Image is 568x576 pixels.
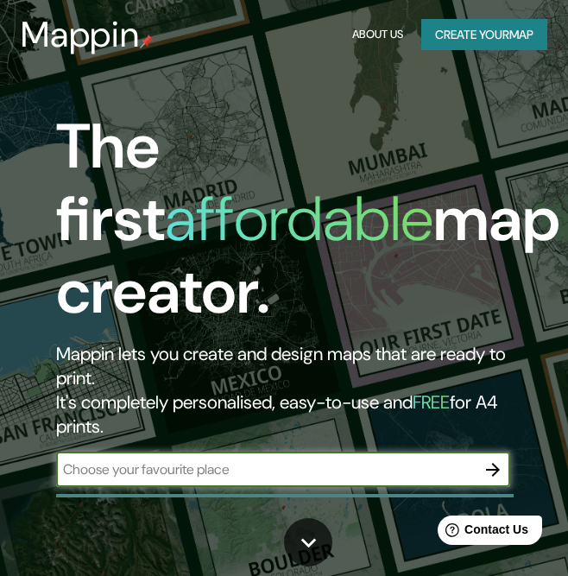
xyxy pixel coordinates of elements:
[414,509,549,557] iframe: Help widget launcher
[413,390,450,415] h5: FREE
[21,14,140,55] h3: Mappin
[348,19,407,51] button: About Us
[421,19,547,51] button: Create yourmap
[140,35,154,48] img: mappin-pin
[56,459,476,479] input: Choose your favourite place
[56,342,510,439] h2: Mappin lets you create and design maps that are ready to print. It's completely personalised, eas...
[56,111,560,342] h1: The first map creator.
[165,179,433,259] h1: affordable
